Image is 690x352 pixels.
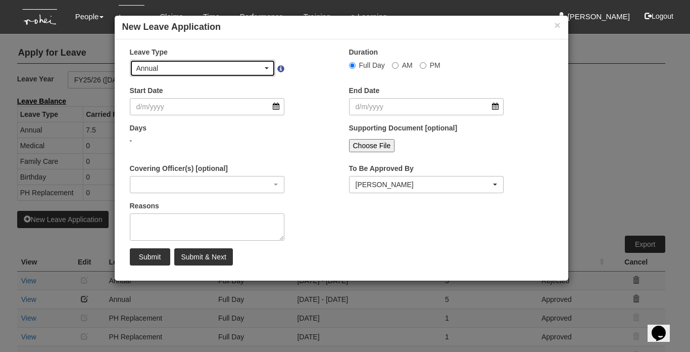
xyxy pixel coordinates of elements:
[130,163,228,173] label: Covering Officer(s) [optional]
[648,312,680,342] iframe: chat widget
[130,201,159,211] label: Reasons
[349,47,378,57] label: Duration
[359,61,385,69] span: Full Day
[356,180,491,190] div: [PERSON_NAME]
[430,61,440,69] span: PM
[174,248,232,266] input: Submit & Next
[349,98,504,115] input: d/m/yyyy
[136,63,263,73] div: Annual
[349,163,414,173] label: To Be Approved By
[349,176,504,193] button: Aline Eustaquio Low
[130,85,163,96] label: Start Date
[130,123,146,133] label: Days
[402,61,413,69] span: AM
[554,20,560,30] button: ×
[130,98,285,115] input: d/m/yyyy
[130,47,168,57] label: Leave Type
[130,60,276,77] button: Annual
[130,136,285,146] div: -
[130,248,170,266] input: Submit
[349,123,458,133] label: Supporting Document [optional]
[349,139,395,152] input: Choose File
[122,22,221,32] b: New Leave Application
[349,85,380,96] label: End Date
